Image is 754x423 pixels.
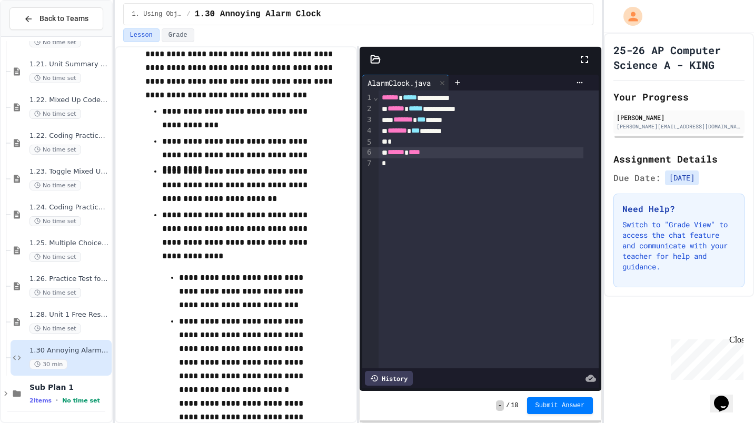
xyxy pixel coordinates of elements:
[29,239,110,248] span: 1.25. Multiple Choice Exercises for Unit 1b (1.9-1.15)
[29,359,67,369] span: 30 min
[29,167,110,176] span: 1.23. Toggle Mixed Up or Write Code Practice 1b (1.7-1.15)
[362,126,373,137] div: 4
[617,113,741,122] div: [PERSON_NAME]
[613,172,661,184] span: Due Date:
[29,109,81,119] span: No time set
[9,7,103,30] button: Back to Teams
[195,8,321,21] span: 1.30 Annoying Alarm Clock
[29,382,110,392] span: Sub Plan 1
[613,89,745,104] h2: Your Progress
[362,147,373,158] div: 6
[362,104,373,115] div: 2
[527,397,593,414] button: Submit Answer
[62,397,100,404] span: No time set
[535,401,585,410] span: Submit Answer
[132,10,183,18] span: 1. Using Objects and Methods
[29,310,110,319] span: 1.28. Unit 1 Free Response Question (FRQ) Practice
[187,10,191,18] span: /
[612,4,645,28] div: My Account
[162,28,194,42] button: Grade
[29,397,52,404] span: 2 items
[123,28,160,42] button: Lesson
[4,4,73,67] div: Chat with us now!Close
[362,93,373,104] div: 1
[362,158,373,169] div: 7
[29,203,110,212] span: 1.24. Coding Practice 1b (1.7-1.15)
[373,93,378,102] span: Fold line
[29,216,81,226] span: No time set
[29,145,81,155] span: No time set
[665,170,699,185] span: [DATE]
[667,335,743,380] iframe: chat widget
[365,371,413,386] div: History
[613,43,745,72] h1: 25-26 AP Computer Science A - KING
[506,401,510,410] span: /
[29,346,110,355] span: 1.30 Annoying Alarm Clock
[496,400,504,411] span: -
[613,152,745,166] h2: Assignment Details
[362,137,373,148] div: 5
[29,37,81,47] span: No time set
[39,13,88,24] span: Back to Teams
[29,324,81,334] span: No time set
[56,396,58,405] span: •
[511,401,518,410] span: 10
[29,60,110,69] span: 1.21. Unit Summary 1b (1.7-1.15)
[29,73,81,83] span: No time set
[29,275,110,284] span: 1.26. Practice Test for Objects (1.12-1.14)
[29,252,81,262] span: No time set
[29,96,110,105] span: 1.22. Mixed Up Code Practice 1b (1.7-1.15)
[362,115,373,126] div: 3
[622,203,736,215] h3: Need Help?
[29,288,81,298] span: No time set
[622,219,736,272] p: Switch to "Grade View" to access the chat feature and communicate with your teacher for help and ...
[362,75,449,90] div: AlarmClock.java
[29,132,110,140] span: 1.22. Coding Practice 1b (1.7-1.15)
[710,381,743,412] iframe: chat widget
[29,180,81,190] span: No time set
[362,77,436,88] div: AlarmClock.java
[617,123,741,130] div: [PERSON_NAME][EMAIL_ADDRESS][DOMAIN_NAME]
